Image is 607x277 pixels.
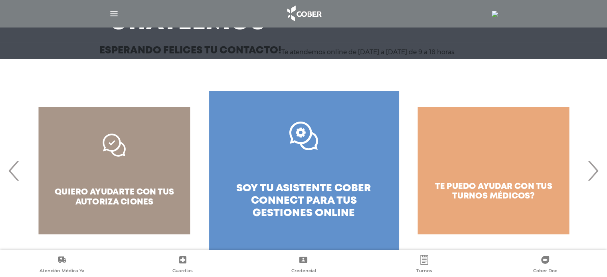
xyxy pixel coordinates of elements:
a: Atención Médica Ya [2,255,123,275]
h3: Esperando felices tu contacto! [99,46,281,56]
span: Credencial [291,268,316,275]
img: logo_cober_home-white.png [283,4,325,23]
span: Cober Doc [533,268,557,275]
span: Previous [6,149,22,192]
span: Turnos [416,268,432,275]
span: Atención Médica Ya [40,268,85,275]
a: Credencial [243,255,364,275]
span: Next [585,149,601,192]
h3: Chateemos [109,12,266,33]
span: gestiones online [253,208,355,218]
a: Turnos [364,255,485,275]
p: Te atendemos online de [DATE] a [DATE] de 9 a 18 horas. [281,48,455,56]
span: Guardias [172,268,193,275]
a: soy tu asistente cober connect para tus gestiones online [209,91,399,250]
img: Cober_menu-lines-white.svg [109,9,119,19]
span: soy tu asistente cober connect para tus [236,184,371,206]
a: Cober Doc [484,255,605,275]
a: Guardias [123,255,243,275]
img: 25701 [492,11,498,17]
